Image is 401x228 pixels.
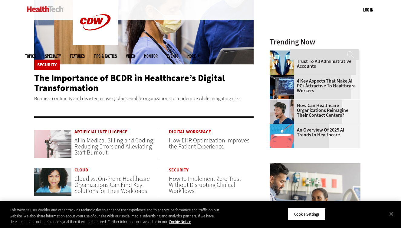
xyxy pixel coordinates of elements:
a: How EHR Optimization Improves the Patient Experience [169,136,249,151]
img: Home [27,6,64,12]
img: Doctor using computer [34,168,72,196]
img: Healthcare contact center [270,99,294,124]
button: Cookie Settings [288,208,326,220]
a: Security [169,168,254,172]
img: Desktop monitor with brain AI concept [270,75,294,99]
a: Events [167,54,178,58]
a: An Overview of 2025 AI Trends in Healthcare [270,128,357,137]
a: CDW [73,40,118,46]
a: Cloud [74,168,159,172]
a: illustration of computer chip being put inside head with waves [270,124,297,129]
img: abstract image of woman with pixelated face [270,50,294,75]
div: User menu [363,7,373,13]
a: How to Implement Zero Trust Without Disrupting Clinical Workflows [169,175,241,195]
a: Extending IAM and Zero Trust to All Administrative Accounts [270,54,357,69]
a: Healthcare contact center [270,99,297,104]
div: This website uses cookies and other tracking technologies to enhance user experience and to analy... [10,207,221,225]
a: MonITor [144,54,158,58]
img: miniature woman climbs up stack of papers [34,130,72,158]
a: The Importance of BCDR in Healthcare’s Digital Transformation [34,72,225,94]
span: Topics [25,54,36,58]
a: 4 Key Aspects That Make AI PCs Attractive to Healthcare Workers [270,79,357,93]
a: Features [70,54,85,58]
a: Tips & Tactics [94,54,117,58]
a: Artificial Intelligence [74,130,159,134]
a: More information about your privacy [169,219,191,224]
a: How Can Healthcare Organizations Reimagine Their Contact Centers? [270,103,357,118]
a: Video [126,54,135,58]
a: Log in [363,7,373,12]
button: Close [385,207,398,220]
a: Digital Workspace [169,130,254,134]
a: Cloud vs. On-Prem: Healthcare Organizations Can Find Key Solutions for Their Workloads [74,175,150,195]
a: AI in Medical Billing and Coding: Reducing Errors and Alleviating Staff Burnout [74,136,154,157]
img: illustration of computer chip being put inside head with waves [270,124,294,148]
a: Desktop monitor with brain AI concept [270,75,297,80]
p: Business continuity and disaster recovery plans enable organizations to modernize while mitigatin... [34,95,254,103]
a: abstract image of woman with pixelated face [270,50,297,55]
a: Security [37,63,57,67]
span: More [187,54,200,58]
span: Specialty [45,54,61,58]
